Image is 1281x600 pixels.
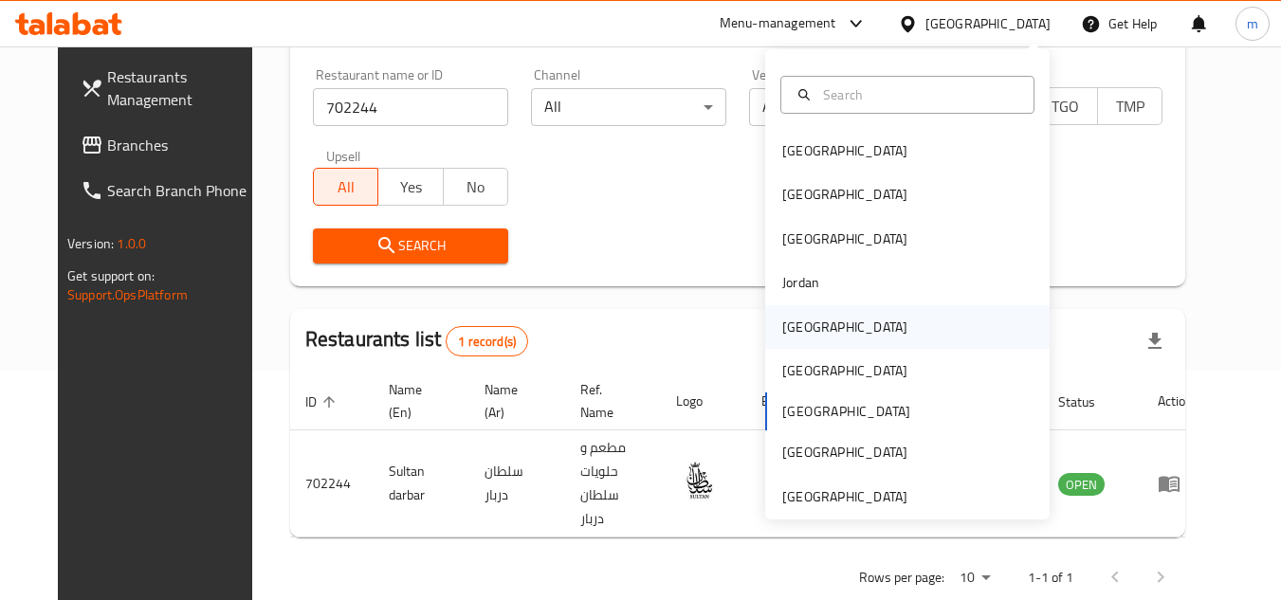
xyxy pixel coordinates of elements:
[67,264,155,288] span: Get support on:
[1247,13,1258,34] span: m
[925,13,1051,34] div: [GEOGRAPHIC_DATA]
[386,173,435,201] span: Yes
[469,430,565,537] td: سلطان دربار
[746,373,813,430] th: Branches
[782,486,907,507] div: [GEOGRAPHIC_DATA]
[746,430,813,537] td: 1
[565,430,661,537] td: مطعم و حلويات سلطان دربار
[485,378,542,424] span: Name (Ar)
[107,65,257,111] span: Restaurants Management
[1040,93,1089,120] span: TGO
[782,317,907,337] div: [GEOGRAPHIC_DATA]
[374,430,469,537] td: Sultan darbar
[377,168,443,206] button: Yes
[720,12,836,35] div: Menu-management
[67,282,188,307] a: Support.OpsPlatform
[1158,472,1193,495] div: Menu
[1028,566,1073,590] p: 1-1 of 1
[531,88,726,126] div: All
[815,84,1022,105] input: Search
[1097,87,1162,125] button: TMP
[107,179,257,202] span: Search Branch Phone
[782,228,907,249] div: [GEOGRAPHIC_DATA]
[321,173,371,201] span: All
[676,456,723,503] img: Sultan darbar
[313,23,1162,51] h2: Restaurant search
[782,140,907,161] div: [GEOGRAPHIC_DATA]
[326,149,361,162] label: Upsell
[451,173,501,201] span: No
[1058,473,1105,496] div: OPEN
[782,272,819,293] div: Jordan
[446,326,528,356] div: Total records count
[447,333,527,351] span: 1 record(s)
[107,134,257,156] span: Branches
[1058,391,1120,413] span: Status
[749,88,944,126] div: All
[1143,373,1208,430] th: Action
[328,234,493,258] span: Search
[1132,318,1178,364] div: Export file
[580,378,638,424] span: Ref. Name
[290,430,374,537] td: 702244
[782,360,907,381] div: [GEOGRAPHIC_DATA]
[305,391,341,413] span: ID
[313,168,378,206] button: All
[1032,87,1097,125] button: TGO
[859,566,944,590] p: Rows per page:
[443,168,508,206] button: No
[313,228,508,264] button: Search
[1106,93,1155,120] span: TMP
[952,564,997,592] div: Rows per page:
[117,231,146,256] span: 1.0.0
[290,373,1208,537] table: enhanced table
[389,378,447,424] span: Name (En)
[782,442,907,463] div: [GEOGRAPHIC_DATA]
[313,88,508,126] input: Search for restaurant name or ID..
[1058,474,1105,496] span: OPEN
[65,54,272,122] a: Restaurants Management
[65,122,272,168] a: Branches
[305,325,528,356] h2: Restaurants list
[67,231,114,256] span: Version:
[661,373,746,430] th: Logo
[65,168,272,213] a: Search Branch Phone
[782,184,907,205] div: [GEOGRAPHIC_DATA]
